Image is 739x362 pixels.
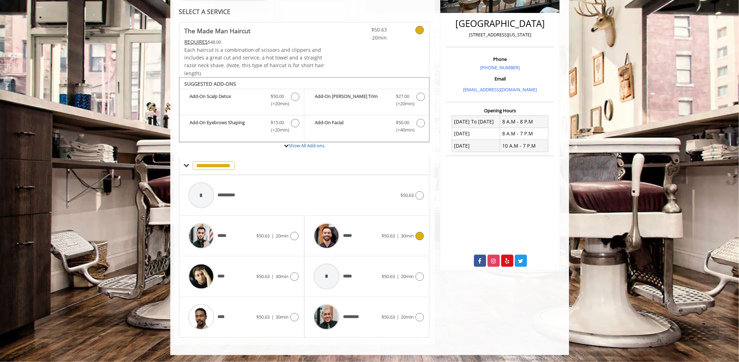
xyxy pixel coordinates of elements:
span: $50.63 [400,192,414,198]
span: 30min [276,273,289,279]
span: 20min [346,34,387,42]
b: The Made Man Haircut [185,26,251,36]
div: $48.00 [185,38,325,46]
span: | [271,314,274,320]
span: | [397,314,399,320]
h3: Opening Hours [446,108,554,113]
span: $50.63 [256,233,270,239]
span: | [397,233,399,239]
h3: Phone [448,57,552,62]
span: $50.00 [271,93,284,100]
h2: [GEOGRAPHIC_DATA] [448,19,552,29]
td: [DATE] [452,140,500,152]
div: SELECT A SERVICE [179,8,430,15]
td: [DATE] To [DATE] [452,116,500,128]
h3: Email [448,76,552,81]
span: (+20min ) [392,100,413,107]
b: SUGGESTED ADD-ONS [185,80,236,87]
span: 20min [276,233,289,239]
span: $50.00 [396,119,409,126]
p: [STREET_ADDRESS][US_STATE] [448,31,552,38]
b: Add-On Scalp Detox [190,93,264,107]
td: [DATE] [452,128,500,140]
div: The Made Man Haircut Add-onS [179,77,430,142]
span: 30min [401,233,414,239]
span: 20min [401,314,414,320]
span: $50.63 [382,273,395,279]
td: 8 A.M - 7 P.M [500,128,548,140]
b: Add-On [PERSON_NAME] Trim [315,93,389,107]
span: | [271,273,274,279]
a: [EMAIL_ADDRESS][DOMAIN_NAME] [463,86,537,93]
span: (+40min ) [392,126,413,134]
a: Show All Add-ons [289,142,325,149]
label: Add-On Eyebrows Shaping [183,119,300,135]
span: | [397,273,399,279]
span: Each haircut is a combination of scissors and clippers and includes a great cut and service, a ho... [185,47,325,77]
span: (+20min ) [267,126,287,134]
span: This service needs some Advance to be paid before we block your appointment [185,38,208,45]
label: Add-On Facial [308,119,426,135]
span: $50.63 [256,314,270,320]
label: Add-On Scalp Detox [183,93,300,109]
span: $50.63 [382,233,395,239]
td: 8 A.M - 8 P.M [500,116,548,128]
span: $50.63 [346,26,387,34]
span: (+20min ) [267,100,287,107]
span: $27.00 [396,93,409,100]
span: $50.63 [256,273,270,279]
span: | [271,233,274,239]
span: $15.00 [271,119,284,126]
b: Add-On Eyebrows Shaping [190,119,264,134]
label: Add-On Beard Trim [308,93,426,109]
span: 20min [401,273,414,279]
span: $50.63 [382,314,395,320]
b: Add-On Facial [315,119,389,134]
td: 10 A.M - 7 P.M [500,140,548,152]
span: 30min [276,314,289,320]
a: [PHONE_NUMBER] [480,64,520,71]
